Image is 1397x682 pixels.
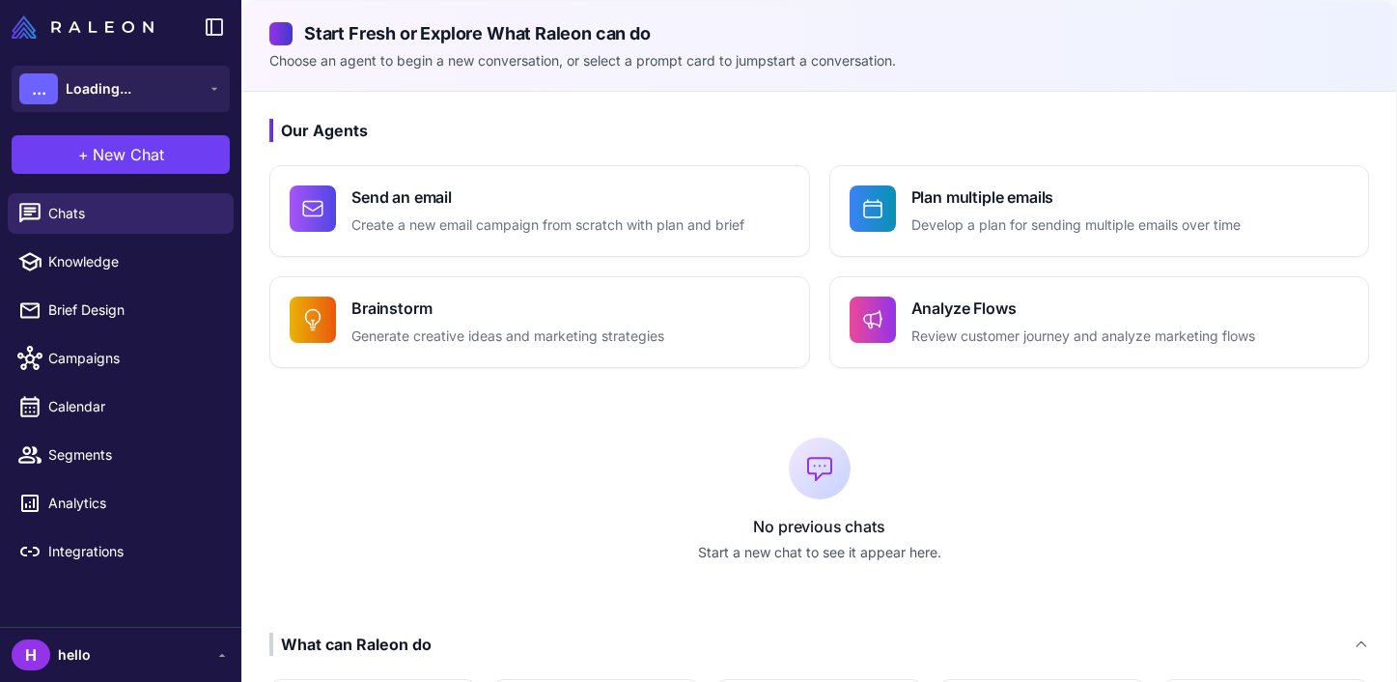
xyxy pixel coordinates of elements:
[269,276,810,368] button: BrainstormGenerate creative ideas and marketing strategies
[48,541,218,562] span: Integrations
[8,193,234,234] a: Chats
[48,299,218,321] span: Brief Design
[8,338,234,379] a: Campaigns
[12,66,230,112] button: ...Loading...
[12,15,161,39] a: Raleon Logo
[48,251,218,272] span: Knowledge
[911,214,1241,237] p: Develop a plan for sending multiple emails over time
[48,444,218,466] span: Segments
[829,165,1370,257] button: Plan multiple emailsDevelop a plan for sending multiple emails over time
[269,515,1369,538] p: No previous chats
[829,276,1370,368] button: Analyze FlowsReview customer journey and analyze marketing flows
[66,78,131,99] span: Loading...
[8,290,234,330] a: Brief Design
[12,15,154,39] img: Raleon Logo
[269,165,810,257] button: Send an emailCreate a new email campaign from scratch with plan and brief
[269,542,1369,563] p: Start a new chat to see it appear here.
[911,185,1241,209] h4: Plan multiple emails
[58,644,91,666] span: hello
[911,326,1255,348] p: Review customer journey and analyze marketing flows
[911,297,1255,320] h4: Analyze Flows
[8,386,234,427] a: Calendar
[48,396,218,417] span: Calendar
[351,297,664,320] h4: Brainstorm
[351,326,664,348] p: Generate creative ideas and marketing strategies
[269,633,432,656] div: What can Raleon do
[351,214,744,237] p: Create a new email campaign from scratch with plan and brief
[12,135,230,174] button: +New Chat
[269,50,1369,71] p: Choose an agent to begin a new conversation, or select a prompt card to jumpstart a conversation.
[269,119,1369,142] h3: Our Agents
[269,20,1369,46] h2: Start Fresh or Explore What Raleon can do
[48,493,218,514] span: Analytics
[8,531,234,572] a: Integrations
[93,143,164,166] span: New Chat
[48,203,218,224] span: Chats
[8,242,234,282] a: Knowledge
[8,483,234,524] a: Analytics
[78,143,89,166] span: +
[8,435,234,475] a: Segments
[48,348,218,369] span: Campaigns
[12,639,50,670] div: H
[19,73,58,104] div: ...
[351,185,744,209] h4: Send an email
